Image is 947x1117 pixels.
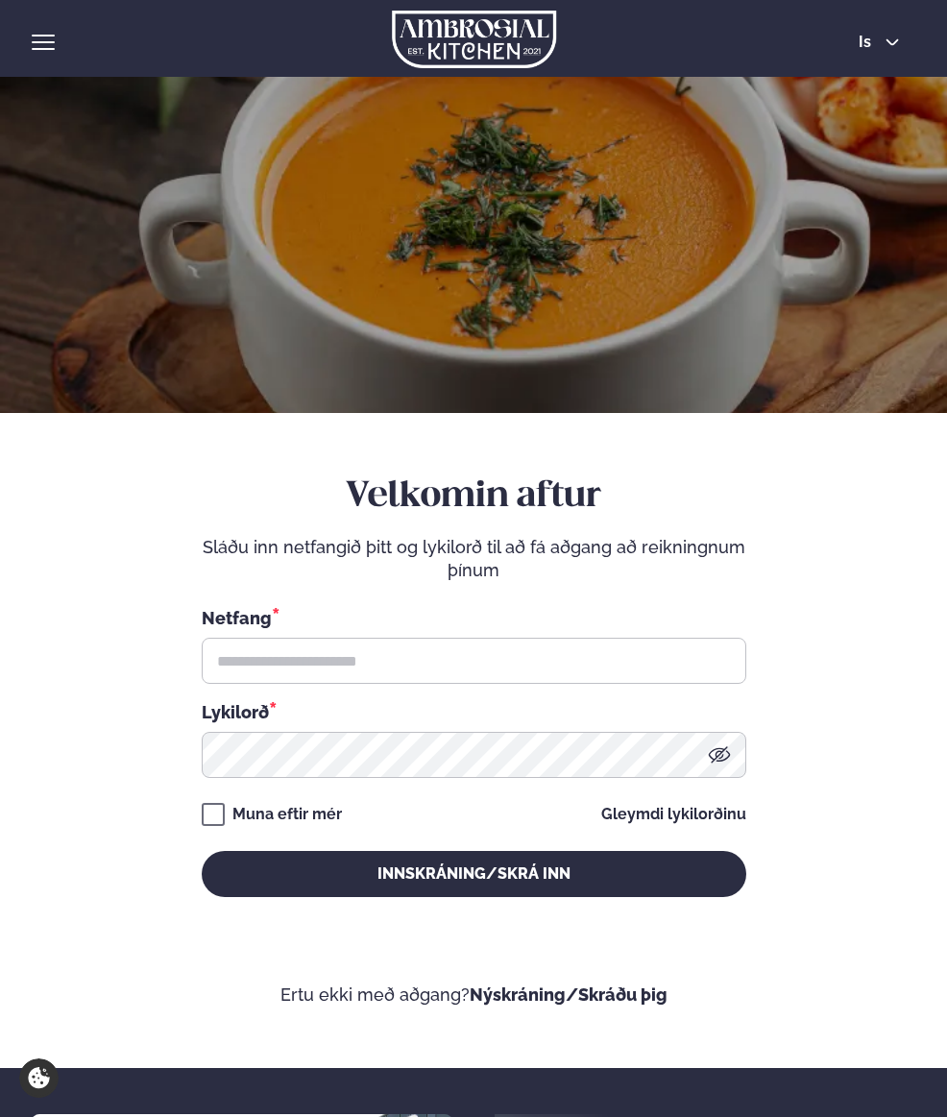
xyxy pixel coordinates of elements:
p: Ertu ekki með aðgang? [32,983,915,1007]
a: Gleymdi lykilorðinu [601,807,746,822]
img: logo [392,11,556,68]
button: is [843,35,915,50]
div: Netfang [202,605,746,630]
p: Sláðu inn netfangið þitt og lykilorð til að fá aðgang að reikningnum þínum [202,536,746,582]
button: Innskráning/Skrá inn [202,851,746,897]
div: Lykilorð [202,699,746,724]
button: hamburger [32,31,55,54]
a: Cookie settings [19,1058,59,1098]
h2: Velkomin aftur [202,474,746,521]
span: is [859,35,877,50]
a: Nýskráning/Skráðu þig [470,984,668,1005]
